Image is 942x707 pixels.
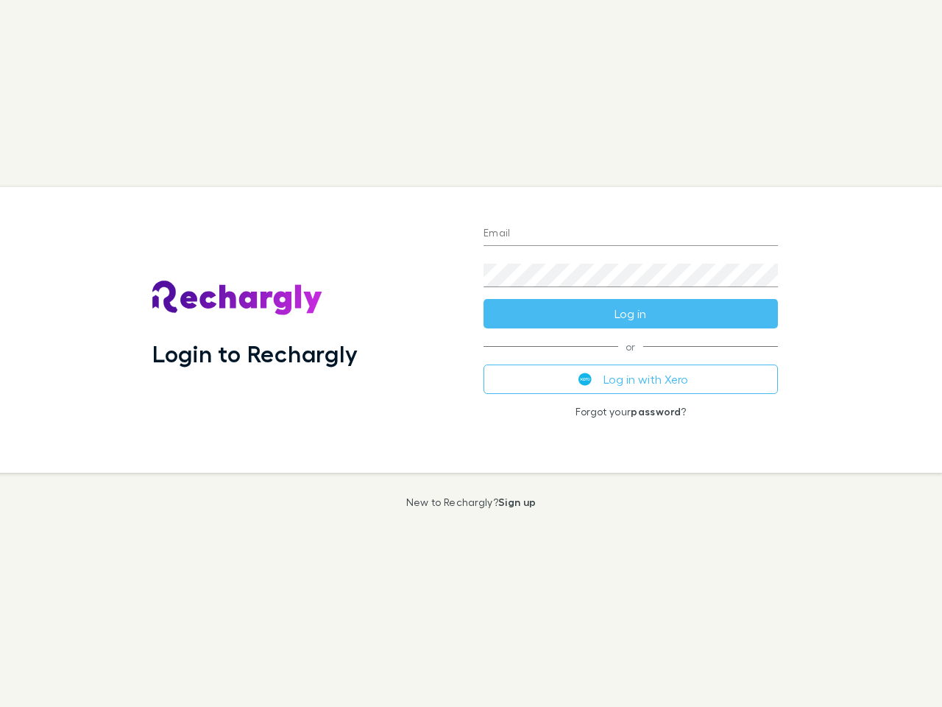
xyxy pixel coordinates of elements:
button: Log in with Xero [484,365,778,394]
button: Log in [484,299,778,328]
img: Xero's logo [578,373,592,386]
a: Sign up [498,496,536,508]
h1: Login to Rechargly [152,340,358,367]
img: Rechargly's Logo [152,281,323,316]
a: password [631,405,681,418]
p: Forgot your ? [484,406,778,418]
p: New to Rechargly? [406,496,536,508]
span: or [484,346,778,347]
